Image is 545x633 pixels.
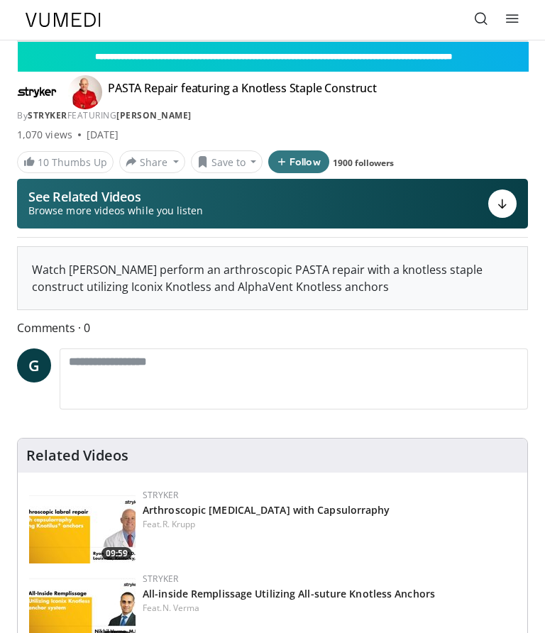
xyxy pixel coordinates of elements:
div: Feat. [143,602,516,615]
p: See Related Videos [28,189,203,204]
button: Follow [268,150,329,173]
div: Feat. [143,518,516,531]
span: 1,070 views [17,128,72,142]
a: Stryker [143,573,178,585]
div: By FEATURING [17,109,528,122]
img: VuMedi Logo [26,13,101,27]
button: See Related Videos Browse more videos while you listen [17,179,528,229]
a: N. Verma [163,602,200,614]
a: G [17,348,51,382]
img: Stryker [17,81,57,104]
button: Share [119,150,185,173]
span: 09:59 [101,547,132,560]
a: [PERSON_NAME] [116,109,192,121]
h4: Related Videos [26,447,128,464]
a: Arthroscopic [MEDICAL_DATA] with Capsulorraphy [143,503,390,517]
a: Stryker [28,109,67,121]
span: 10 [38,155,49,169]
h4: PASTA Repair featuring a Knotless Staple Construct [108,81,377,104]
button: Save to [191,150,263,173]
a: 09:59 [29,489,136,563]
a: Stryker [143,489,178,501]
a: 1900 followers [333,157,394,169]
a: All-inside Remplissage Utilizing All-suture Knotless Anchors [143,587,435,600]
div: [DATE] [87,128,119,142]
div: Watch [PERSON_NAME] perform an arthroscopic PASTA repair with a knotless staple construct utilizi... [18,247,527,309]
span: Browse more videos while you listen [28,204,203,218]
a: R. Krupp [163,518,196,530]
a: 10 Thumbs Up [17,151,114,173]
img: Avatar [68,75,102,109]
img: c8a3b2cc-5bd4-4878-862c-e86fdf4d853b.150x105_q85_crop-smart_upscale.jpg [29,489,136,563]
span: Comments 0 [17,319,528,337]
